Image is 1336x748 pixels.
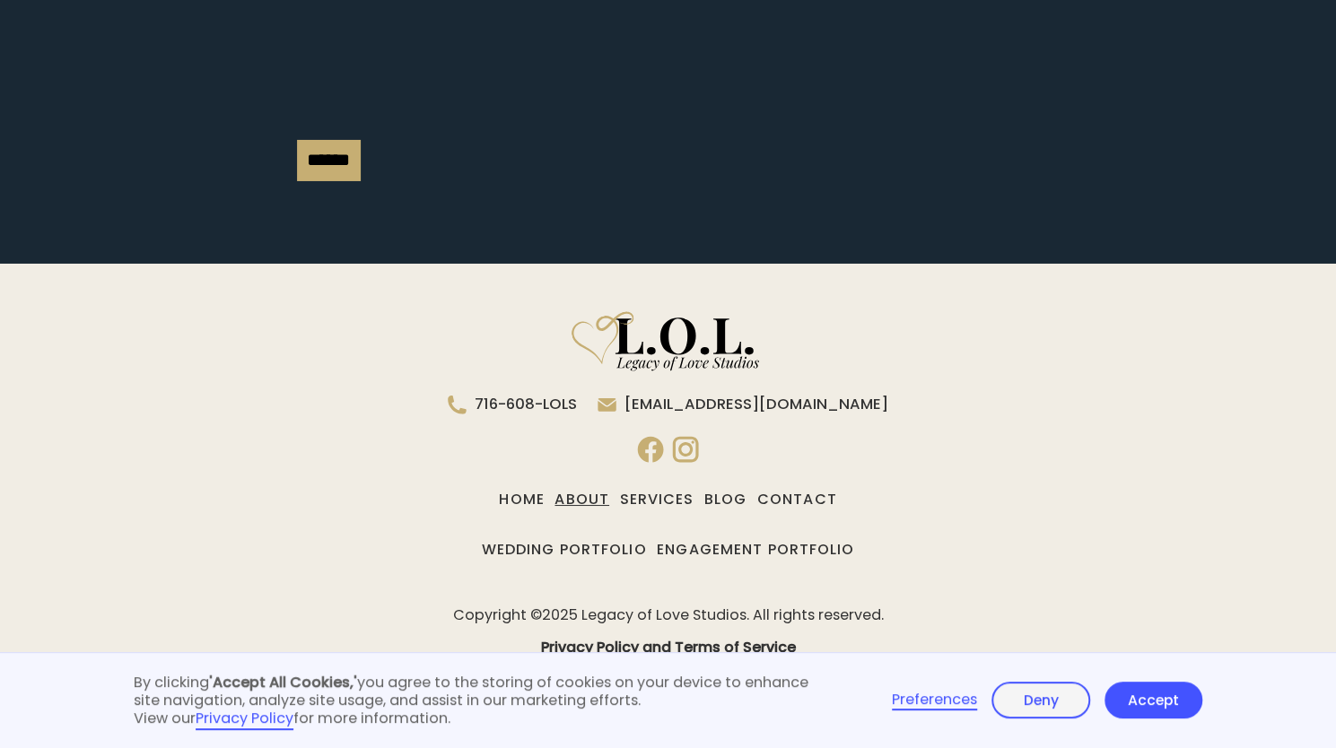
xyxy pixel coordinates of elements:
iframe: reCAPTCHA [297,29,570,99]
a: Blog [704,484,747,514]
a: Contact [757,484,837,514]
a: Engagement Portfolio [657,535,854,564]
a: facebook [636,435,665,464]
strong: 'Accept All Cookies,' [209,672,357,692]
a: Deny [991,682,1089,718]
div: Copyright © 2025 Legacy of Love Studios. All rights reserved. [453,606,884,624]
a: Privacy Policy [196,708,293,730]
a: Accept [1105,682,1202,718]
a: Home [499,484,544,514]
a: instagram [671,435,700,464]
a: Home page [563,305,774,376]
a: [EMAIL_ADDRESS][DOMAIN_NAME] [598,396,888,414]
div: 716-608-LOLS [475,396,577,414]
a: Preferences [892,691,977,710]
a: Privacy Policy and Terms of Service [541,632,796,662]
div: By clicking you agree to the storing of cookies on your device to enhance site navigation, analyz... [134,674,868,727]
a: Wedding Portfolio [482,535,647,564]
a: About [554,484,609,514]
img: Legacy of Love Studios logo. [563,305,774,376]
a: Services [619,484,694,514]
a: 716-608-LOLS [448,396,577,414]
div: [EMAIL_ADDRESS][DOMAIN_NAME] [624,396,888,414]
